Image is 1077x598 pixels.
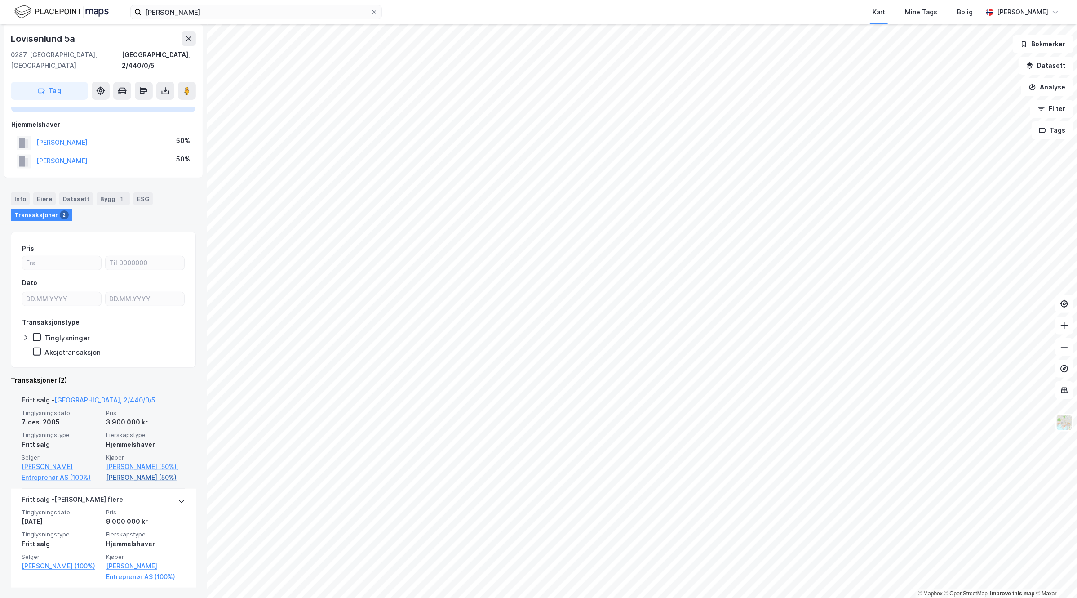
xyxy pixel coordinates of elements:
a: [PERSON_NAME] Entreprenør AS (100%) [106,561,185,582]
button: Tag [11,82,88,100]
div: 9 000 000 kr [106,516,185,527]
div: Info [11,192,30,205]
div: Aksjetransaksjon [44,348,101,357]
a: [PERSON_NAME] (50%), [106,461,185,472]
div: ESG [133,192,153,205]
div: Hjemmelshaver [106,539,185,549]
div: Fritt salg [22,539,101,549]
div: [PERSON_NAME] [997,7,1048,18]
span: Tinglysningsdato [22,509,101,516]
span: Tinglysningsdato [22,409,101,417]
div: 7. des. 2005 [22,417,101,428]
span: Selger [22,553,101,561]
a: Improve this map [990,590,1035,597]
div: Fritt salg - [PERSON_NAME] flere [22,494,123,509]
a: [GEOGRAPHIC_DATA], 2/440/0/5 [54,396,155,404]
span: Selger [22,454,101,461]
img: logo.f888ab2527a4732fd821a326f86c7f29.svg [14,4,109,20]
input: DD.MM.YYYY [106,292,184,306]
a: [PERSON_NAME] (50%) [106,472,185,483]
div: Pris [22,243,34,254]
input: Søk på adresse, matrikkel, gårdeiere, leietakere eller personer [142,5,371,19]
div: Kart [873,7,885,18]
span: Eierskapstype [106,431,185,439]
div: Hjemmelshaver [106,439,185,450]
a: OpenStreetMap [944,590,988,597]
div: [DATE] [22,516,101,527]
div: Bygg [97,192,130,205]
div: Bolig [957,7,973,18]
img: Z [1056,414,1073,431]
div: 0287, [GEOGRAPHIC_DATA], [GEOGRAPHIC_DATA] [11,49,122,71]
span: Kjøper [106,553,185,561]
span: Pris [106,509,185,516]
button: Analyse [1021,78,1073,96]
div: Datasett [59,192,93,205]
div: 50% [176,135,190,146]
span: Pris [106,409,185,417]
button: Tags [1032,121,1073,139]
div: Hjemmelshaver [11,119,195,130]
button: Datasett [1019,57,1073,75]
div: Fritt salg - [22,395,155,409]
span: Eierskapstype [106,531,185,538]
div: 50% [176,154,190,165]
div: Fritt salg [22,439,101,450]
a: Mapbox [918,590,943,597]
button: Bokmerker [1013,35,1073,53]
button: Filter [1030,100,1073,118]
div: Transaksjoner (2) [11,375,196,386]
div: Lovisenlund 5a [11,31,77,46]
div: 1 [117,194,126,203]
iframe: Chat Widget [1032,555,1077,598]
span: Tinglysningstype [22,531,101,538]
div: 2 [60,210,69,219]
span: Kjøper [106,454,185,461]
div: Mine Tags [905,7,937,18]
a: [PERSON_NAME] Entreprenør AS (100%) [22,461,101,483]
div: 3 900 000 kr [106,417,185,428]
input: DD.MM.YYYY [22,292,101,306]
a: [PERSON_NAME] (100%) [22,561,101,571]
div: Transaksjoner [11,209,72,221]
span: Tinglysningstype [22,431,101,439]
input: Til 9000000 [106,256,184,270]
div: Tinglysninger [44,334,90,342]
div: Eiere [33,192,56,205]
div: Transaksjonstype [22,317,80,328]
input: Fra [22,256,101,270]
div: [GEOGRAPHIC_DATA], 2/440/0/5 [122,49,196,71]
div: Dato [22,277,37,288]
